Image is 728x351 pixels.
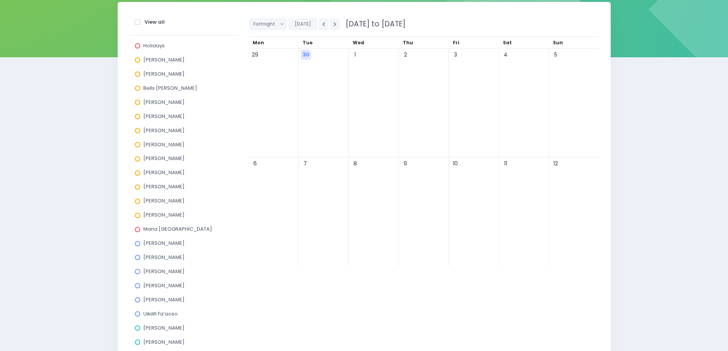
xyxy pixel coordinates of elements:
[143,268,185,275] span: [PERSON_NAME]
[143,282,185,289] span: [PERSON_NAME]
[253,18,277,30] span: Fortnight
[503,39,512,46] span: Sat
[550,50,561,60] span: 5
[500,50,511,60] span: 4
[143,99,185,106] span: [PERSON_NAME]
[143,239,185,247] span: [PERSON_NAME]
[553,39,563,46] span: Sun
[144,18,165,26] strong: View all
[288,18,318,30] button: [DATE]
[143,254,185,261] span: [PERSON_NAME]
[500,159,511,169] span: 11
[400,50,410,60] span: 2
[353,39,364,46] span: Wed
[400,159,410,169] span: 9
[143,225,212,233] span: Mana [GEOGRAPHIC_DATA]
[303,39,313,46] span: Tue
[143,141,185,148] span: [PERSON_NAME]
[143,338,185,346] span: [PERSON_NAME]
[301,50,311,60] span: 30
[143,155,185,162] span: [PERSON_NAME]
[350,50,360,60] span: 1
[143,296,185,303] span: [PERSON_NAME]
[250,159,260,169] span: 6
[253,39,264,46] span: Mon
[143,113,185,120] span: [PERSON_NAME]
[143,70,185,78] span: [PERSON_NAME]
[453,39,459,46] span: Fri
[143,169,185,176] span: [PERSON_NAME]
[341,19,405,29] span: [DATE] to [DATE]
[143,310,178,317] span: Uikilifi Fa’aoso
[550,159,561,169] span: 12
[450,159,460,169] span: 10
[143,211,185,218] span: [PERSON_NAME]
[250,50,260,60] span: 29
[249,18,287,30] button: Fortnight
[143,56,185,63] span: [PERSON_NAME]
[143,183,185,190] span: [PERSON_NAME]
[143,84,197,92] span: Bells [PERSON_NAME]
[143,42,165,49] span: Holidays
[143,197,185,204] span: [PERSON_NAME]
[350,159,360,169] span: 8
[143,127,185,134] span: [PERSON_NAME]
[403,39,413,46] span: Thu
[300,159,310,169] span: 7
[143,324,185,332] span: [PERSON_NAME]
[450,50,460,60] span: 3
